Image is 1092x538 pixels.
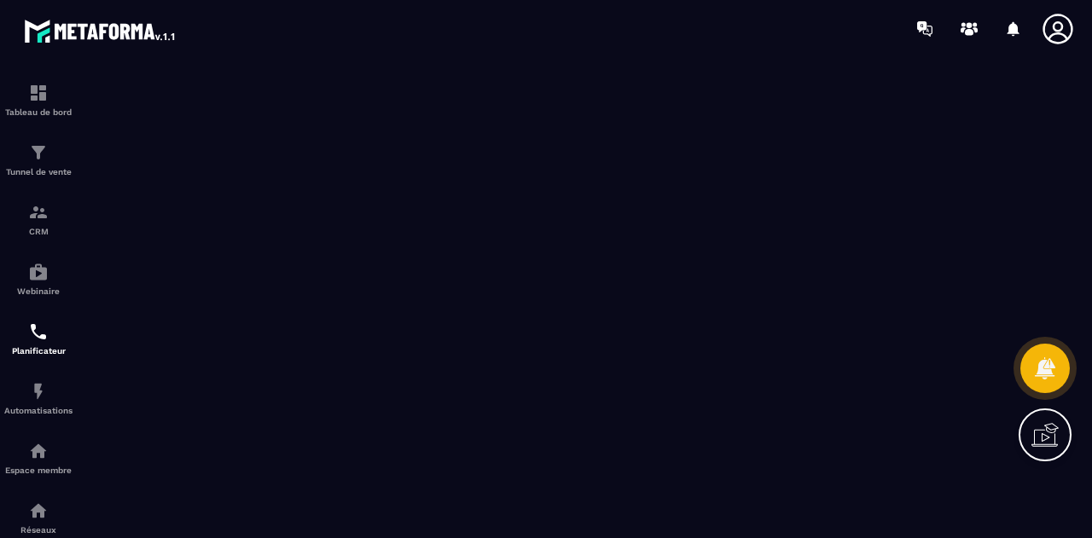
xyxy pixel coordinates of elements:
p: Tunnel de vente [4,167,73,176]
img: formation [28,83,49,103]
a: formationformationTableau de bord [4,70,73,130]
p: Automatisations [4,406,73,415]
p: CRM [4,227,73,236]
img: social-network [28,500,49,521]
a: automationsautomationsEspace membre [4,428,73,488]
img: automations [28,262,49,282]
img: automations [28,381,49,402]
p: Espace membre [4,466,73,475]
p: Webinaire [4,286,73,296]
img: formation [28,142,49,163]
a: schedulerschedulerPlanificateur [4,309,73,368]
p: Planificateur [4,346,73,356]
a: formationformationTunnel de vente [4,130,73,189]
img: scheduler [28,321,49,342]
p: Tableau de bord [4,107,73,117]
img: logo [24,15,177,46]
a: formationformationCRM [4,189,73,249]
a: automationsautomationsWebinaire [4,249,73,309]
img: automations [28,441,49,461]
img: formation [28,202,49,223]
a: automationsautomationsAutomatisations [4,368,73,428]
